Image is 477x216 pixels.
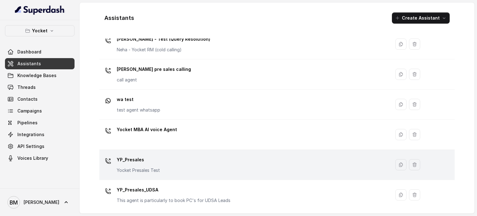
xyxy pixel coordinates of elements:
span: [PERSON_NAME] [24,199,59,205]
h1: Assistants [104,13,134,23]
a: Dashboard [5,46,75,57]
p: Yocket Presales Test [117,167,160,173]
img: light.svg [15,5,65,15]
span: Voices Library [17,155,48,161]
p: [PERSON_NAME] pre sales calling [117,64,191,74]
button: Yocket [5,25,75,36]
a: Contacts [5,94,75,105]
button: Create Assistant [392,12,450,24]
span: Integrations [17,131,44,138]
text: BM [10,199,18,206]
p: Yocket [32,27,48,34]
span: Threads [17,84,36,90]
p: This agent is particularly to book PC's for UDSA Leads [117,197,230,204]
a: Voices Library [5,153,75,164]
p: [PERSON_NAME] - Test (Query Resolution) [117,34,210,44]
a: Knowledge Bases [5,70,75,81]
p: Neha - Yocket RM (cold calling) [117,47,210,53]
a: Assistants [5,58,75,69]
p: YP_Presales [117,155,160,165]
a: Threads [5,82,75,93]
a: Pipelines [5,117,75,128]
a: API Settings [5,141,75,152]
span: API Settings [17,143,44,149]
p: test agent whatsapp [117,107,160,113]
span: Pipelines [17,120,38,126]
a: Integrations [5,129,75,140]
p: YP_Presales_UDSA [117,185,230,195]
span: Campaigns [17,108,42,114]
span: Contacts [17,96,38,102]
a: Campaigns [5,105,75,117]
p: wa test [117,94,160,104]
span: Dashboard [17,49,41,55]
span: Assistants [17,61,41,67]
span: Knowledge Bases [17,72,57,79]
p: Yocket MBA AI voice Agent [117,125,177,135]
a: [PERSON_NAME] [5,194,75,211]
p: call agent [117,77,191,83]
